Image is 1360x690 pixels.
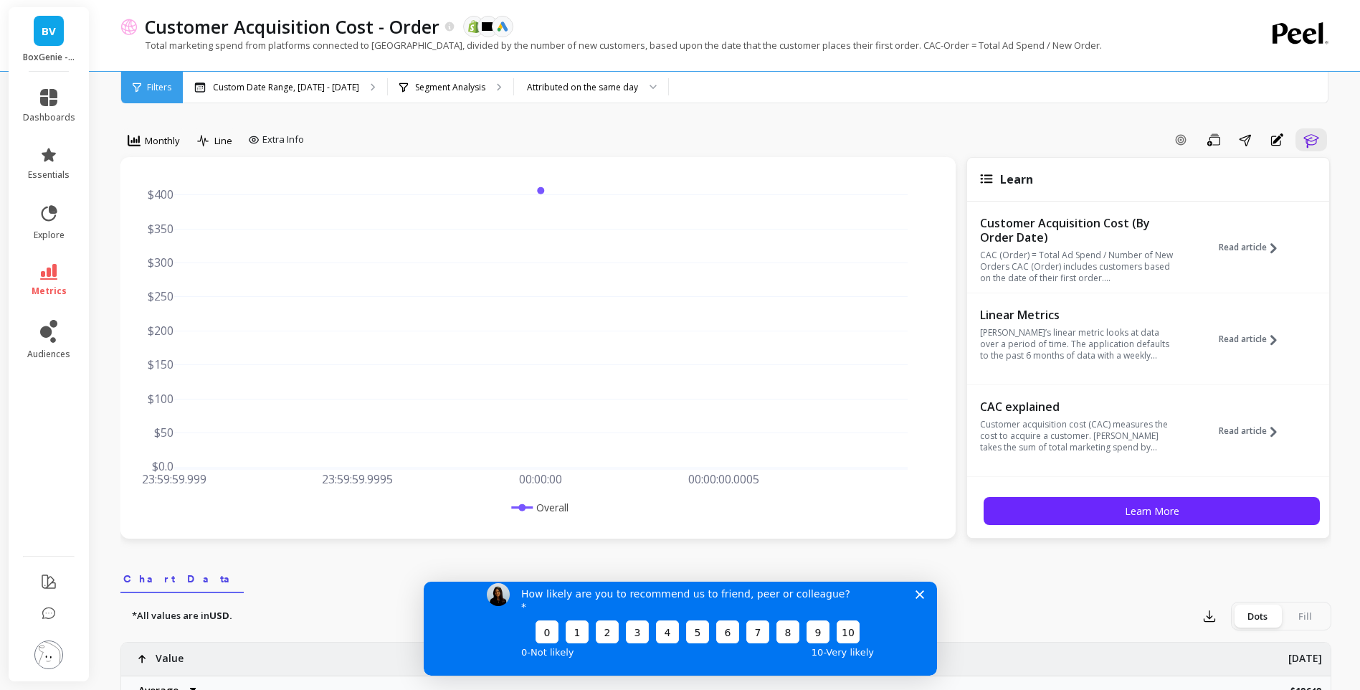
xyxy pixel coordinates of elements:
[120,18,138,35] img: header icon
[984,497,1320,525] button: Learn More
[980,400,1177,414] p: CAC explained
[424,582,937,676] iframe: Survey by Kateryna from Peel
[980,327,1177,361] p: [PERSON_NAME]’s linear metric looks at data over a period of time. The application defaults to th...
[1219,242,1267,253] span: Read article
[132,609,232,623] p: *All values are in
[1219,398,1288,464] button: Read article
[496,20,509,33] img: api.google.svg
[1219,306,1288,372] button: Read article
[980,250,1177,284] p: CAC (Order) = Total Ad Spend / Number of New Orders CAC (Order) includes customers based on the d...
[42,23,56,39] span: BV
[980,308,1177,322] p: Linear Metrics
[1288,643,1322,666] p: [DATE]
[980,216,1177,245] p: Customer Acquisition Cost (By Order Date)
[147,82,171,93] span: Filters
[415,82,485,93] p: Segment Analysis
[28,169,70,181] span: essentials
[1219,214,1288,280] button: Read article
[34,230,65,241] span: explore
[262,133,304,147] span: Extra Info
[1234,605,1281,628] div: Dots
[120,560,1331,593] nav: Tabs
[34,641,63,669] img: profile picture
[213,82,359,93] p: Custom Date Range, [DATE] - [DATE]
[145,14,439,39] p: Customer Acquisition Cost - Order
[32,285,67,297] span: metrics
[120,39,1102,52] p: Total marketing spend from platforms connected to [GEOGRAPHIC_DATA], divided by the number of new...
[214,134,232,148] span: Line
[1219,334,1267,345] span: Read article
[1219,425,1267,437] span: Read article
[23,52,75,63] p: BoxGenie - vanguard-packaging.myshopify.com
[467,20,480,33] img: api.shopify.svg
[527,80,638,94] div: Attributed on the same day
[23,112,75,123] span: dashboards
[1281,605,1328,628] div: Fill
[1125,504,1179,518] span: Learn More
[980,419,1177,453] p: Customer acquisition cost (CAC) measures the cost to acquire a customer. [PERSON_NAME] takes the ...
[1000,171,1033,187] span: Learn
[156,643,184,666] p: Value
[123,572,241,586] span: Chart Data
[482,22,495,31] img: api.klaviyo.svg
[209,609,232,622] strong: USD.
[27,349,70,360] span: audiences
[145,134,180,148] span: Monthly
